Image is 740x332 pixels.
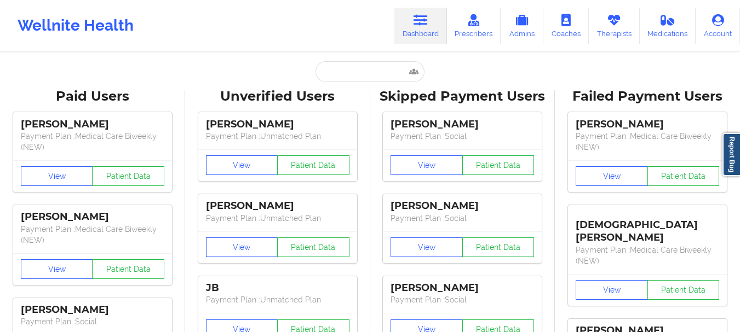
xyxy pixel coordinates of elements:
[589,8,640,44] a: Therapists
[206,237,278,257] button: View
[8,88,177,105] div: Paid Users
[206,200,349,212] div: [PERSON_NAME]
[21,259,93,279] button: View
[92,166,164,186] button: Patient Data
[391,282,534,294] div: [PERSON_NAME]
[647,280,720,300] button: Patient Data
[394,8,447,44] a: Dashboard
[647,166,720,186] button: Patient Data
[391,213,534,224] p: Payment Plan : Social
[576,211,719,244] div: [DEMOGRAPHIC_DATA][PERSON_NAME]
[193,88,363,105] div: Unverified Users
[92,259,164,279] button: Patient Data
[391,200,534,212] div: [PERSON_NAME]
[21,211,164,223] div: [PERSON_NAME]
[576,166,648,186] button: View
[563,88,732,105] div: Failed Payment Users
[277,155,349,175] button: Patient Data
[21,118,164,131] div: [PERSON_NAME]
[21,166,93,186] button: View
[462,155,535,175] button: Patient Data
[576,244,719,266] p: Payment Plan : Medical Care Biweekly (NEW)
[543,8,589,44] a: Coaches
[21,316,164,327] p: Payment Plan : Social
[391,118,534,131] div: [PERSON_NAME]
[391,294,534,305] p: Payment Plan : Social
[391,237,463,257] button: View
[21,131,164,153] p: Payment Plan : Medical Care Biweekly (NEW)
[378,88,548,105] div: Skipped Payment Users
[21,304,164,316] div: [PERSON_NAME]
[501,8,543,44] a: Admins
[640,8,696,44] a: Medications
[391,131,534,142] p: Payment Plan : Social
[722,133,740,176] a: Report Bug
[696,8,740,44] a: Account
[391,155,463,175] button: View
[277,237,349,257] button: Patient Data
[462,237,535,257] button: Patient Data
[576,280,648,300] button: View
[206,294,349,305] p: Payment Plan : Unmatched Plan
[576,118,719,131] div: [PERSON_NAME]
[576,131,719,153] p: Payment Plan : Medical Care Biweekly (NEW)
[206,213,349,224] p: Payment Plan : Unmatched Plan
[206,155,278,175] button: View
[206,282,349,294] div: JB
[447,8,501,44] a: Prescribers
[206,131,349,142] p: Payment Plan : Unmatched Plan
[206,118,349,131] div: [PERSON_NAME]
[21,224,164,246] p: Payment Plan : Medical Care Biweekly (NEW)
